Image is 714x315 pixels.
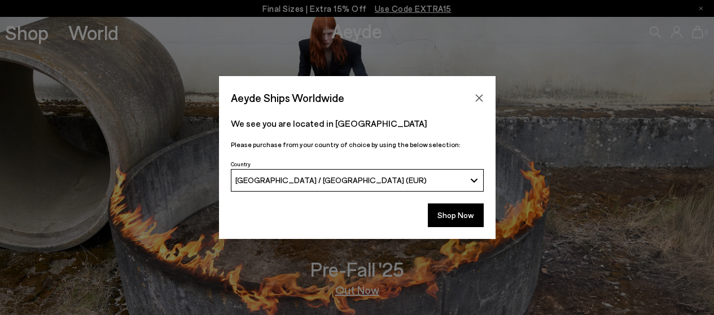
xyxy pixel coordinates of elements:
[235,175,427,185] span: [GEOGRAPHIC_DATA] / [GEOGRAPHIC_DATA] (EUR)
[231,88,344,108] span: Aeyde Ships Worldwide
[231,139,484,150] p: Please purchase from your country of choice by using the below selection:
[231,161,251,167] span: Country
[428,203,484,227] button: Shop Now
[231,117,484,130] p: We see you are located in [GEOGRAPHIC_DATA]
[471,90,488,107] button: Close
